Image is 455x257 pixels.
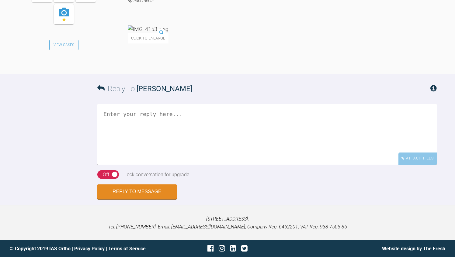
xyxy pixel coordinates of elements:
[398,152,437,164] div: Attach Files
[10,215,445,231] p: [STREET_ADDRESS]. Tel: [PHONE_NUMBER], Email: [EMAIL_ADDRESS][DOMAIN_NAME], Company Reg: 6452201,...
[74,246,105,252] a: Privacy Policy
[103,171,109,179] div: Off
[137,84,192,93] span: [PERSON_NAME]
[128,25,168,33] img: IMG_4153.jpeg
[97,83,192,94] h3: Reply To
[124,171,189,179] div: Lock conversation for upgrade
[128,33,168,43] span: Click to enlarge
[97,184,177,199] button: Reply to Message
[49,40,78,50] a: View Cases
[10,245,155,253] div: © Copyright 2019 IAS Ortho | |
[108,246,146,252] a: Terms of Service
[382,246,445,252] a: Website design by The Fresh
